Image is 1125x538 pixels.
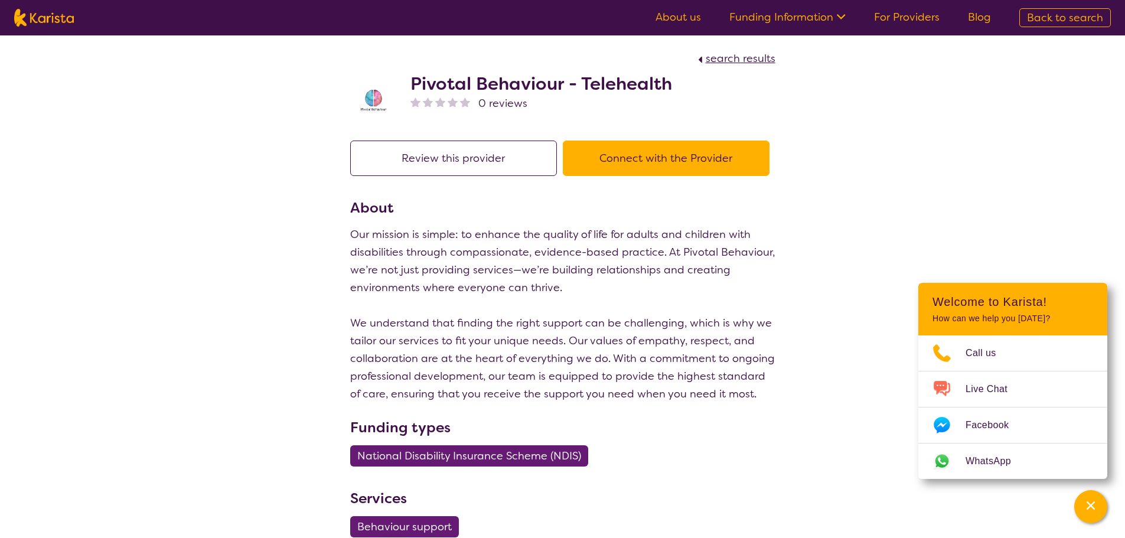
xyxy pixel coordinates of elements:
a: Web link opens in a new tab. [918,444,1107,479]
img: nonereviewstar [448,97,458,107]
span: Live Chat [966,380,1022,398]
button: Review this provider [350,141,557,176]
span: WhatsApp [966,452,1025,470]
h2: Welcome to Karista! [932,295,1093,309]
a: Back to search [1019,8,1111,27]
h2: Pivotal Behaviour - Telehealth [410,73,672,94]
h3: About [350,197,775,219]
img: Karista logo [14,9,74,27]
a: Blog [968,10,991,24]
a: Behaviour support [350,520,466,534]
span: 0 reviews [478,94,527,112]
span: Call us [966,344,1010,362]
a: National Disability Insurance Scheme (NDIS) [350,449,595,463]
button: Channel Menu [1074,490,1107,523]
img: nonereviewstar [460,97,470,107]
a: search results [695,51,775,66]
p: Our mission is simple: to enhance the quality of life for adults and children with disabilities t... [350,226,775,403]
p: How can we help you [DATE]? [932,314,1093,324]
a: For Providers [874,10,940,24]
button: Connect with the Provider [563,141,769,176]
span: search results [706,51,775,66]
h3: Funding types [350,417,775,438]
a: Review this provider [350,151,563,165]
ul: Choose channel [918,335,1107,479]
img: nonereviewstar [423,97,433,107]
span: Back to search [1027,11,1103,25]
span: Facebook [966,416,1023,434]
a: Connect with the Provider [563,151,775,165]
h3: Services [350,488,775,509]
img: nonereviewstar [410,97,420,107]
div: Channel Menu [918,283,1107,479]
span: Behaviour support [357,516,452,537]
a: About us [656,10,701,24]
img: s8av3rcikle0tbnjpqc8.png [350,76,397,123]
a: Funding Information [729,10,846,24]
img: nonereviewstar [435,97,445,107]
span: National Disability Insurance Scheme (NDIS) [357,445,581,467]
